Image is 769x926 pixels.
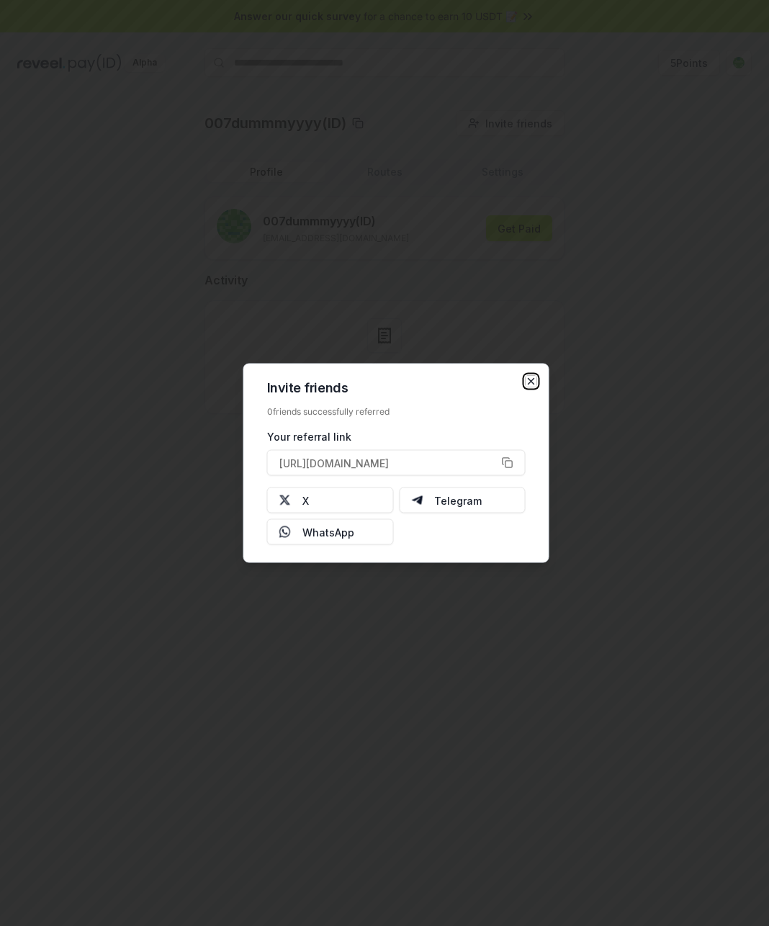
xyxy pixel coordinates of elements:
[267,487,394,513] button: X
[279,495,291,506] img: X
[267,450,526,476] button: [URL][DOMAIN_NAME]
[267,429,526,444] div: Your referral link
[279,526,291,538] img: Whatsapp
[267,382,526,395] h2: Invite friends
[411,495,423,506] img: Telegram
[267,406,526,418] div: 0 friends successfully referred
[267,519,394,545] button: WhatsApp
[399,487,526,513] button: Telegram
[279,455,389,470] span: [URL][DOMAIN_NAME]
